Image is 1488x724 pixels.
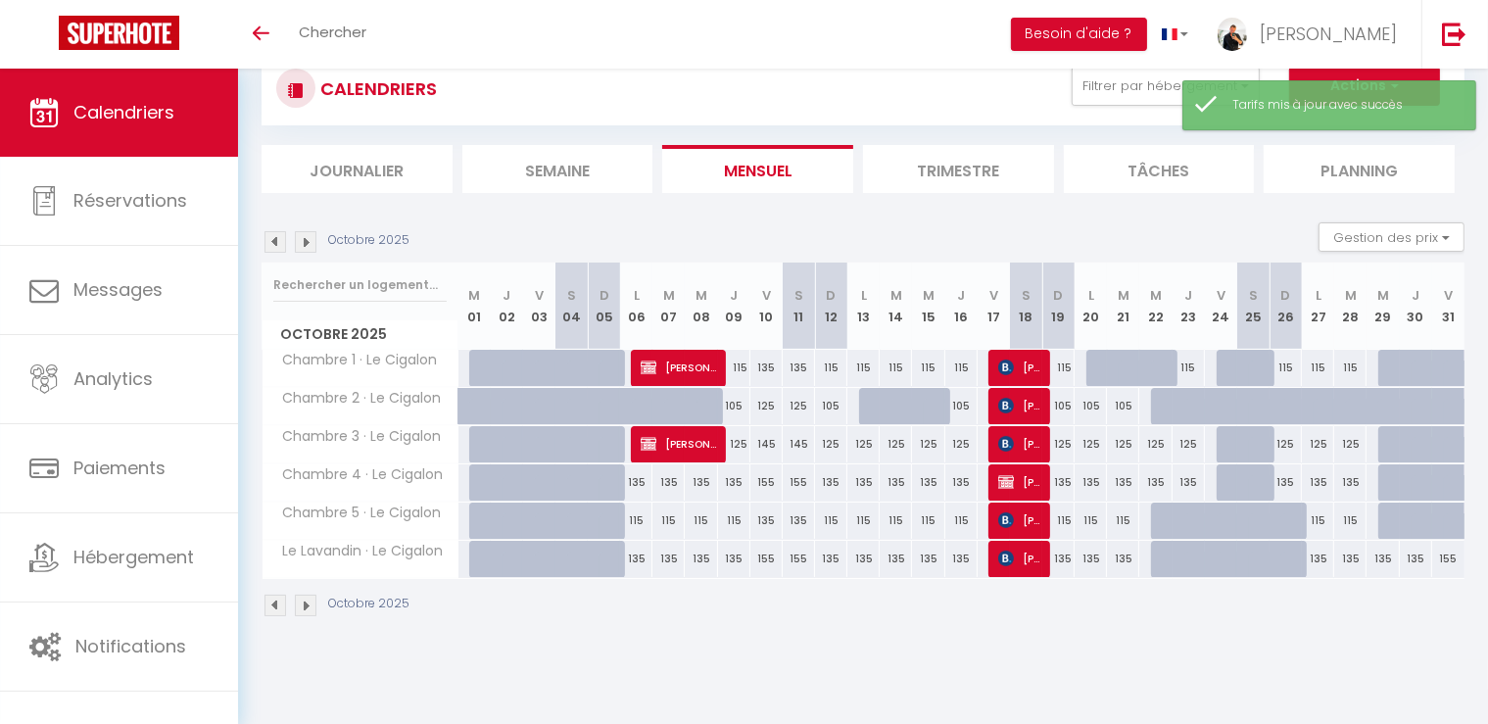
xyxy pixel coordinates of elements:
abbr: J [1184,286,1192,305]
div: 135 [815,541,847,577]
div: 115 [1270,350,1302,386]
div: 125 [912,426,944,462]
abbr: M [1377,286,1389,305]
abbr: M [923,286,935,305]
abbr: V [762,286,771,305]
div: 105 [1042,388,1075,424]
p: Octobre 2025 [328,231,409,250]
div: 115 [1173,350,1205,386]
div: 155 [1432,541,1464,577]
th: 06 [620,263,652,350]
th: 13 [847,263,880,350]
th: 24 [1205,263,1237,350]
div: 125 [1042,426,1075,462]
li: Trimestre [863,145,1054,193]
button: Besoin d'aide ? [1011,18,1147,51]
div: 155 [750,464,783,501]
div: 135 [620,541,652,577]
li: Mensuel [662,145,853,193]
th: 07 [652,263,685,350]
div: 135 [1302,464,1334,501]
div: 125 [1075,426,1107,462]
div: 125 [1139,426,1172,462]
div: 115 [912,503,944,539]
span: [PERSON_NAME] [998,502,1041,539]
div: 115 [1302,503,1334,539]
abbr: D [1054,286,1064,305]
span: Chambre 3 · Le Cigalon [265,426,447,448]
div: 135 [1139,464,1172,501]
div: 115 [685,503,717,539]
div: 115 [1302,350,1334,386]
span: Réservations [73,188,187,213]
span: [PERSON_NAME] [998,540,1041,577]
li: Planning [1264,145,1455,193]
span: Chambre 4 · Le Cigalon [265,464,449,486]
div: 125 [880,426,912,462]
div: 115 [1042,503,1075,539]
div: 135 [783,503,815,539]
div: 115 [652,503,685,539]
th: 18 [1010,263,1042,350]
div: 135 [1107,541,1139,577]
span: [PERSON_NAME] [998,387,1041,424]
img: Super Booking [59,16,179,50]
span: Chercher [299,22,366,42]
abbr: M [1345,286,1357,305]
div: 135 [1270,464,1302,501]
abbr: V [989,286,998,305]
abbr: M [663,286,675,305]
div: 135 [750,503,783,539]
div: 135 [1042,464,1075,501]
div: 135 [718,541,750,577]
span: Messages [73,277,163,302]
div: 115 [912,350,944,386]
div: 135 [912,541,944,577]
div: 135 [847,464,880,501]
div: 135 [945,541,978,577]
div: 125 [1270,426,1302,462]
div: 115 [945,350,978,386]
input: Rechercher un logement... [273,267,447,303]
th: 16 [945,263,978,350]
img: logout [1442,22,1466,46]
span: Paiements [73,456,166,480]
div: 135 [847,541,880,577]
span: Chambre 5 · Le Cigalon [265,503,447,524]
abbr: S [1022,286,1031,305]
div: 105 [718,388,750,424]
th: 22 [1139,263,1172,350]
abbr: L [861,286,867,305]
abbr: S [794,286,803,305]
div: 115 [945,503,978,539]
div: 145 [750,426,783,462]
th: 30 [1400,263,1432,350]
div: 135 [1302,541,1334,577]
abbr: S [1249,286,1258,305]
div: 135 [880,541,912,577]
th: 31 [1432,263,1464,350]
div: Tarifs mis à jour avec succès [1232,96,1456,115]
abbr: L [634,286,640,305]
abbr: M [468,286,480,305]
abbr: M [1118,286,1129,305]
span: Le Lavandin · Le Cigalon [265,541,449,562]
div: 115 [718,350,750,386]
th: 21 [1107,263,1139,350]
span: Octobre 2025 [263,320,457,349]
button: Gestion des prix [1319,222,1464,252]
span: [PERSON_NAME] [998,463,1041,501]
div: 155 [783,464,815,501]
div: 105 [1107,388,1139,424]
div: 115 [880,503,912,539]
abbr: V [1217,286,1225,305]
abbr: L [1316,286,1321,305]
abbr: S [567,286,576,305]
span: [PERSON_NAME]-manquat [641,349,716,386]
div: 115 [1042,350,1075,386]
th: 05 [588,263,620,350]
div: 135 [685,464,717,501]
div: 115 [1107,503,1139,539]
div: 135 [1334,464,1367,501]
button: Filtrer par hébergement [1072,67,1260,106]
